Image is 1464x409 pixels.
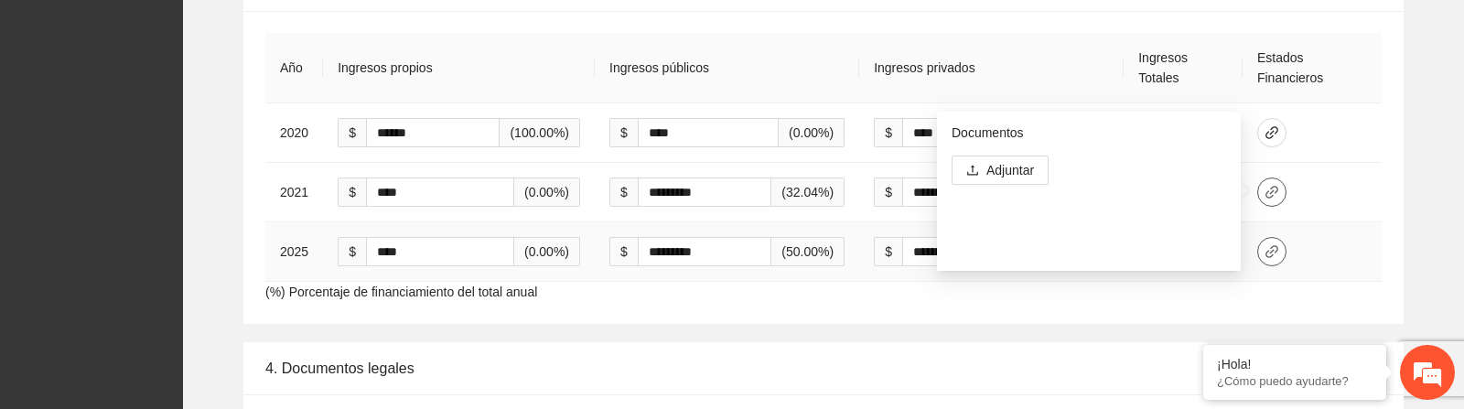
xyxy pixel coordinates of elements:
button: link [1257,178,1286,207]
p: ¿Cómo puedo ayudarte? [1217,374,1372,388]
div: (%) Porcentaje de financiamiento del total anual [243,11,1404,324]
th: Ingresos públicos [595,33,859,103]
span: $ [338,118,366,147]
th: Año [265,33,323,103]
th: Estados Financieros [1243,33,1382,103]
span: $ [609,237,638,266]
div: Minimizar ventana de chat en vivo [300,9,344,53]
td: 2025 [265,222,323,282]
span: (100.00%) [500,118,580,147]
span: (32.04%) [771,178,845,207]
span: link [1258,185,1286,199]
textarea: Escriba su mensaje y pulse “Intro” [9,242,349,306]
div: ¡Hola! [1217,357,1372,371]
span: (50.00%) [771,237,845,266]
th: Ingresos Totales [1124,33,1243,103]
span: Adjuntar [986,160,1034,180]
button: link [1257,118,1286,147]
span: $ [338,178,366,207]
th: Ingresos propios [323,33,595,103]
td: 2021 [265,163,323,222]
p: Documentos [952,123,1226,143]
span: uploadAdjuntar [952,163,1049,178]
td: $158.39 [1124,103,1243,163]
span: link [1258,244,1286,259]
span: $ [609,118,638,147]
span: (0.00%) [514,178,580,207]
span: $ [874,178,902,207]
td: 2020 [265,103,323,163]
span: Estamos en línea. [106,115,253,300]
button: link [1257,237,1286,266]
th: Ingresos privados [859,33,1124,103]
span: (0.00%) [779,118,845,147]
div: 4. Documentos legales [265,342,1382,394]
span: $ [874,118,902,147]
span: $ [609,178,638,207]
span: $ [874,237,902,266]
span: $ [338,237,366,266]
span: link [1258,125,1286,140]
span: (0.00%) [514,237,580,266]
span: upload [966,164,979,178]
button: uploadAdjuntar [952,156,1049,185]
div: Chatee con nosotros ahora [95,93,307,117]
